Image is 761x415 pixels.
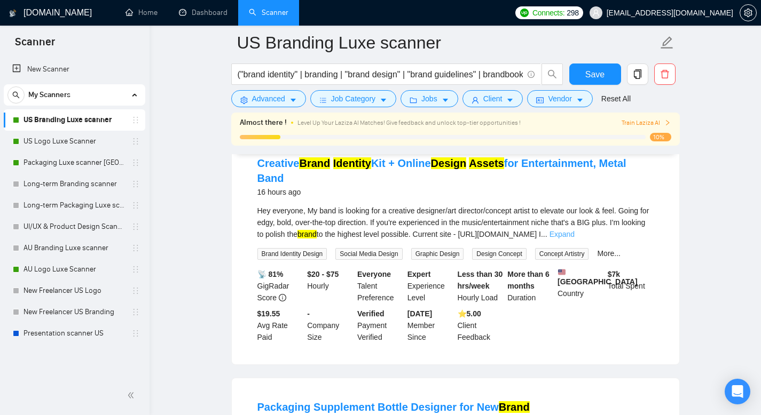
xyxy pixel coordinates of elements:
[131,222,140,231] span: holder
[507,270,550,290] b: More than 6 months
[407,270,431,278] b: Expert
[664,119,671,126] span: right
[558,268,638,286] b: [GEOGRAPHIC_DATA]
[131,116,140,124] span: holder
[131,286,140,295] span: holder
[380,96,387,104] span: caret-down
[550,230,575,238] a: Expand
[23,259,125,280] a: AU Logo Luxe Scanner
[257,309,280,318] b: $19.55
[627,63,648,85] button: copy
[297,230,317,238] mark: brand
[131,180,140,188] span: holder
[333,157,371,169] mark: Identity
[310,90,396,107] button: barsJob Categorycaret-down
[407,309,432,318] b: [DATE]
[548,93,571,105] span: Vendor
[541,230,547,238] span: ...
[725,379,750,404] div: Open Intercom Messenger
[28,84,70,106] span: My Scanners
[331,93,375,105] span: Job Category
[240,117,287,129] span: Almost there !
[12,59,137,80] a: New Scanner
[299,157,330,169] mark: Brand
[4,59,145,80] li: New Scanner
[131,201,140,210] span: holder
[472,96,479,104] span: user
[257,270,284,278] b: 📡 81%
[536,96,544,104] span: idcard
[252,93,285,105] span: Advanced
[410,96,417,104] span: folder
[237,29,658,56] input: Scanner name...
[319,96,327,104] span: bars
[499,401,530,413] mark: Brand
[23,131,125,152] a: US Logo Luxe Scanner
[23,237,125,259] a: AU Branding Luxe scanner
[307,270,339,278] b: $20 - $75
[462,90,523,107] button: userClientcaret-down
[608,270,620,278] b: $ 7k
[555,268,606,304] div: Country
[527,90,592,107] button: idcardVendorcaret-down
[472,248,526,260] span: Design Concept
[305,268,355,304] div: Hourly
[257,157,626,184] a: CreativeBrand IdentityKit + OnlineDesign Assetsfor Entertainment, Metal Band
[740,9,756,17] span: setting
[535,248,589,260] span: Concept Artistry
[483,93,503,105] span: Client
[131,244,140,252] span: holder
[297,119,521,126] span: Level Up Your Laziza AI Matches! Give feedback and unlock top-tier opportunities !
[606,268,656,304] div: Total Spent
[458,270,503,290] b: Less than 30 hrs/week
[622,118,671,128] button: Train Laziza AI
[532,7,564,19] span: Connects:
[23,195,125,216] a: Long-term Packaging Luxe scanner
[660,36,674,50] span: edit
[505,268,555,304] div: Duration
[542,69,562,79] span: search
[8,91,24,99] span: search
[23,280,125,301] a: New Freelancer US Logo
[257,401,530,413] a: Packaging Supplement Bottle Designer for NewBrand
[305,308,355,343] div: Company Size
[558,268,566,276] img: 🇺🇸
[592,9,600,17] span: user
[401,90,458,107] button: folderJobscaret-down
[131,137,140,146] span: holder
[240,96,248,104] span: setting
[405,308,456,343] div: Member Since
[442,96,449,104] span: caret-down
[576,96,584,104] span: caret-down
[357,270,391,278] b: Everyone
[23,109,125,131] a: US Branding Luxe scanner
[257,205,654,240] div: Hey everyone, My band is looking for a creative designer/art director/concept artist to elevate o...
[238,68,523,81] input: Search Freelance Jobs...
[506,96,514,104] span: caret-down
[231,90,306,107] button: settingAdvancedcaret-down
[597,249,621,258] a: More...
[255,268,305,304] div: GigRadar Score
[520,9,529,17] img: upwork-logo.png
[567,7,578,19] span: 298
[255,308,305,343] div: Avg Rate Paid
[307,309,310,318] b: -
[125,8,158,17] a: homeHome
[601,93,631,105] a: Reset All
[131,265,140,274] span: holder
[257,186,654,198] div: 16 hours ago
[131,308,140,316] span: holder
[279,294,286,301] span: info-circle
[179,8,227,17] a: dashboardDashboard
[127,390,138,401] span: double-left
[23,152,125,173] a: Packaging Luxe scanner [GEOGRAPHIC_DATA]
[456,268,506,304] div: Hourly Load
[740,9,757,17] a: setting
[458,309,481,318] b: ⭐️ 5.00
[335,248,402,260] span: Social Media Design
[469,157,504,169] mark: Assets
[627,69,648,79] span: copy
[9,5,17,22] img: logo
[249,8,288,17] a: searchScanner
